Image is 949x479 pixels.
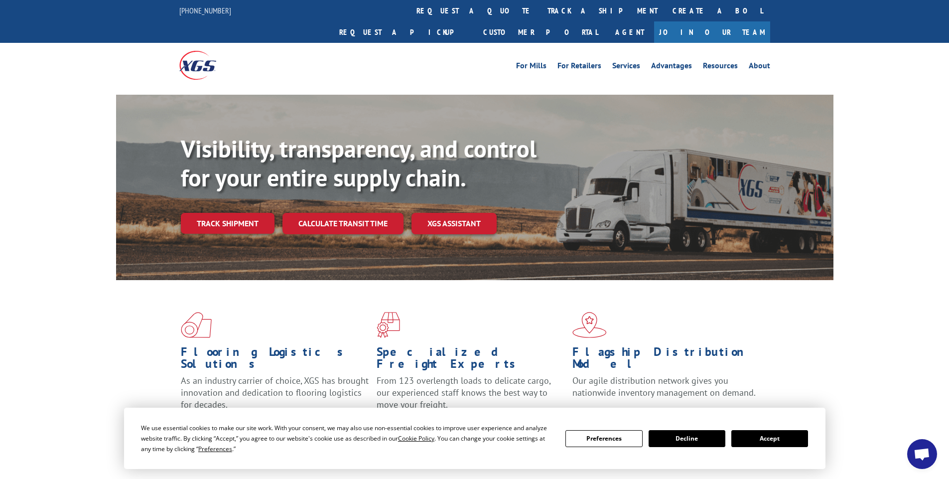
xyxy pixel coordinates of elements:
div: Open chat [907,439,937,469]
a: Agent [605,21,654,43]
a: For Retailers [557,62,601,73]
a: Join Our Team [654,21,770,43]
a: For Mills [516,62,546,73]
a: Services [612,62,640,73]
span: As an industry carrier of choice, XGS has brought innovation and dedication to flooring logistics... [181,375,369,410]
a: Track shipment [181,213,274,234]
button: Preferences [565,430,642,447]
div: Cookie Consent Prompt [124,408,825,469]
a: [PHONE_NUMBER] [179,5,231,15]
button: Decline [649,430,725,447]
img: xgs-icon-flagship-distribution-model-red [572,312,607,338]
a: About [749,62,770,73]
span: Cookie Policy [398,434,434,443]
img: xgs-icon-total-supply-chain-intelligence-red [181,312,212,338]
a: Advantages [651,62,692,73]
h1: Flagship Distribution Model [572,346,761,375]
button: Accept [731,430,808,447]
a: Resources [703,62,738,73]
span: Preferences [198,445,232,453]
h1: Specialized Freight Experts [377,346,565,375]
p: From 123 overlength loads to delicate cargo, our experienced staff knows the best way to move you... [377,375,565,419]
a: Request a pickup [332,21,476,43]
a: XGS ASSISTANT [411,213,497,234]
h1: Flooring Logistics Solutions [181,346,369,375]
div: We use essential cookies to make our site work. With your consent, we may also use non-essential ... [141,423,553,454]
a: Calculate transit time [282,213,404,234]
b: Visibility, transparency, and control for your entire supply chain. [181,133,537,193]
span: Our agile distribution network gives you nationwide inventory management on demand. [572,375,756,398]
a: Customer Portal [476,21,605,43]
img: xgs-icon-focused-on-flooring-red [377,312,400,338]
